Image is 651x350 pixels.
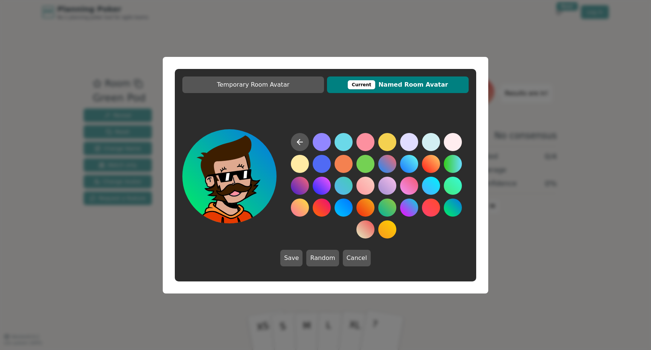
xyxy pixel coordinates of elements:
div: This avatar will be displayed in dedicated rooms [348,80,376,89]
button: Save [280,250,303,266]
button: Random [306,250,339,266]
button: Cancel [343,250,371,266]
button: CurrentNamed Room Avatar [327,76,469,93]
button: Temporary Room Avatar [182,76,324,93]
span: Named Room Avatar [331,80,465,89]
span: Temporary Room Avatar [186,80,320,89]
